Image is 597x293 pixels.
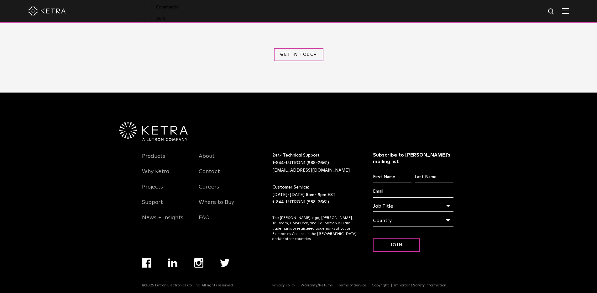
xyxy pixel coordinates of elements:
a: Why Ketra [142,168,170,183]
input: First Name [373,171,411,183]
img: twitter [220,259,230,267]
img: instagram [194,258,203,268]
a: Support [142,199,163,213]
input: Last Name [415,171,453,183]
div: Navigation Menu [142,152,190,229]
a: Important Safety Information [392,284,449,287]
a: Privacy Policy [270,284,298,287]
img: search icon [547,8,555,16]
a: 1-844-LUTRON1 (588-7661) [272,200,329,204]
a: Copyright [369,284,392,287]
input: Get in Touch [274,48,323,61]
a: Warranty/Returns [298,284,335,287]
a: Contact [199,168,220,183]
a: Careers [199,184,219,198]
a: About [199,153,215,167]
div: Country [373,215,453,226]
a: Terms of Service [335,284,369,287]
input: Join [373,238,420,252]
a: Projects [142,184,163,198]
div: Navigation Menu [199,152,246,229]
div: Navigation Menu [142,258,246,283]
p: Customer Service: [DATE]-[DATE] 8am- 5pm EST [272,184,357,206]
img: Ketra-aLutronCo_White_RGB [119,122,188,141]
div: Navigation Menu [272,283,455,288]
img: Hamburger%20Nav.svg [562,8,569,14]
input: Email [373,186,453,198]
a: FAQ [199,214,210,229]
p: The [PERSON_NAME] logo, [PERSON_NAME], TruBeam, Color Lock, and Calibration360 are trademarks or ... [272,216,357,242]
p: ©2025 Lutron Electronics Co., Inc. All rights reserved. [142,283,234,288]
a: [EMAIL_ADDRESS][DOMAIN_NAME] [272,168,350,173]
a: Products [142,153,165,167]
div: Job Title [373,200,453,212]
img: linkedin [168,258,178,267]
p: 24/7 Technical Support: [272,152,357,174]
a: Where to Buy [199,199,234,213]
h3: Subscribe to [PERSON_NAME]’s mailing list [373,152,453,165]
a: 1-844-LUTRON1 (588-7661) [272,161,329,165]
a: News + Insights [142,214,183,229]
img: facebook [142,258,151,268]
img: ketra-logo-2019-white [28,6,66,16]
